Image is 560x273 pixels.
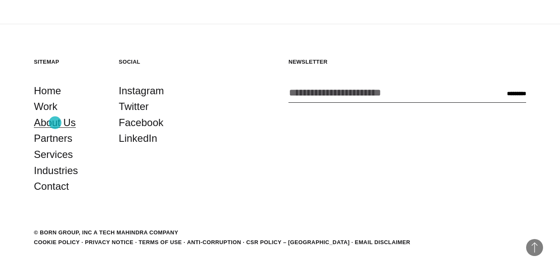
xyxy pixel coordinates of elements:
[288,58,526,65] h5: Newsletter
[119,115,163,131] a: Facebook
[34,163,78,179] a: Industries
[34,99,58,115] a: Work
[187,239,241,245] a: Anti-Corruption
[85,239,133,245] a: Privacy Notice
[34,228,178,237] div: © BORN GROUP, INC A Tech Mahindra Company
[34,146,73,163] a: Services
[34,115,76,131] a: About Us
[119,99,149,115] a: Twitter
[119,58,186,65] h5: Social
[34,178,69,194] a: Contact
[34,239,80,245] a: Cookie Policy
[526,239,543,256] button: Back to Top
[34,83,61,99] a: Home
[355,239,410,245] a: Email Disclaimer
[34,130,72,146] a: Partners
[139,239,182,245] a: Terms of Use
[246,239,349,245] a: CSR POLICY – [GEOGRAPHIC_DATA]
[34,58,102,65] h5: Sitemap
[119,130,157,146] a: LinkedIn
[119,83,164,99] a: Instagram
